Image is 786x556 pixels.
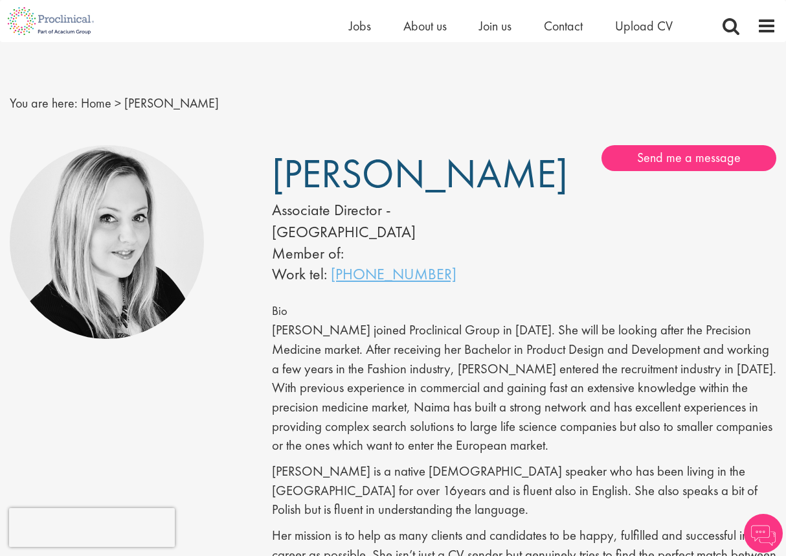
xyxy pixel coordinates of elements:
iframe: reCAPTCHA [9,508,175,547]
a: Send me a message [601,145,776,171]
a: About us [403,17,447,34]
a: Jobs [349,17,371,34]
p: [PERSON_NAME] is a native [DEMOGRAPHIC_DATA] speaker who has been living in the [GEOGRAPHIC_DATA]... [272,462,776,520]
a: [PHONE_NUMBER] [331,264,456,284]
a: Join us [479,17,511,34]
span: Work tel: [272,264,327,284]
span: > [115,95,121,111]
span: Bio [272,303,287,319]
p: [PERSON_NAME] joined Proclinical Group in [DATE]. She will be looking after the Precision Medicin... [272,321,776,456]
span: [PERSON_NAME] [124,95,219,111]
a: Contact [544,17,583,34]
img: Chatbot [744,514,783,553]
a: Upload CV [615,17,673,34]
img: Naima Morys [10,145,204,340]
div: Associate Director - [GEOGRAPHIC_DATA] [272,199,486,244]
span: [PERSON_NAME] [272,148,568,200]
span: You are here: [10,95,78,111]
a: breadcrumb link [81,95,111,111]
label: Member of: [272,243,344,263]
